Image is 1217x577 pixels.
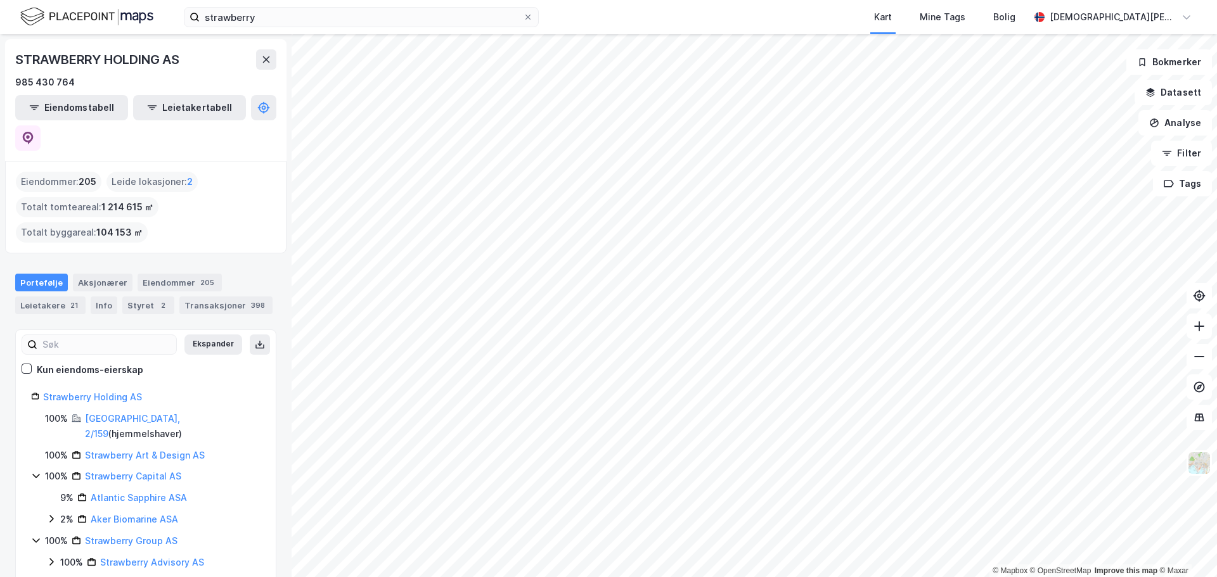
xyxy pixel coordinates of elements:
span: 104 153 ㎡ [96,225,143,240]
div: Mine Tags [920,10,965,25]
div: [DEMOGRAPHIC_DATA][PERSON_NAME] [1050,10,1176,25]
button: Filter [1151,141,1212,166]
a: Strawberry Capital AS [85,471,181,481]
div: 100% [45,448,68,463]
div: Eiendommer [138,274,222,291]
div: 100% [45,533,68,548]
div: Leide lokasjoner : [106,172,198,192]
img: Z [1187,451,1211,475]
div: Bolig [993,10,1015,25]
a: Strawberry Group AS [85,535,177,546]
a: [GEOGRAPHIC_DATA], 2/159 [85,413,180,439]
iframe: Chat Widget [1154,516,1217,577]
a: OpenStreetMap [1030,566,1091,575]
button: Leietakertabell [133,95,246,120]
div: Eiendommer : [16,172,101,192]
div: 985 430 764 [15,75,75,90]
div: 21 [68,299,80,312]
div: Portefølje [15,274,68,291]
div: 398 [248,299,267,312]
div: 100% [60,555,83,570]
div: Leietakere [15,296,86,314]
div: 2% [60,512,74,527]
div: Transaksjoner [179,296,273,314]
button: Tags [1153,171,1212,196]
div: Totalt tomteareal : [16,197,158,217]
a: Strawberry Art & Design AS [85,450,205,460]
span: 2 [187,174,193,189]
div: 100% [45,411,68,426]
button: Ekspander [184,334,242,355]
span: 1 214 615 ㎡ [101,200,153,215]
a: Strawberry Advisory AS [100,557,204,567]
div: Aksjonærer [73,274,132,291]
span: 205 [79,174,96,189]
div: Info [91,296,117,314]
a: Mapbox [993,566,1027,575]
div: Totalt byggareal : [16,222,148,243]
div: Styret [122,296,174,314]
div: Kart [874,10,892,25]
a: Atlantic Sapphire ASA [91,492,187,503]
div: 9% [60,490,74,505]
div: 2 [157,299,169,312]
a: Improve this map [1095,566,1157,575]
button: Bokmerker [1126,49,1212,75]
img: logo.f888ab2527a4732fd821a326f86c7f29.svg [20,6,153,28]
div: 100% [45,469,68,484]
input: Søk [37,335,176,354]
a: Aker Biomarine ASA [91,514,178,524]
button: Eiendomstabell [15,95,128,120]
div: STRAWBERRY HOLDING AS [15,49,182,70]
button: Datasett [1135,80,1212,105]
div: Kun eiendoms-eierskap [37,362,143,377]
div: ( hjemmelshaver ) [85,411,261,441]
a: Strawberry Holding AS [43,391,142,402]
button: Analyse [1138,110,1212,136]
div: 205 [198,276,217,289]
input: Søk på adresse, matrikkel, gårdeiere, leietakere eller personer [200,8,523,27]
